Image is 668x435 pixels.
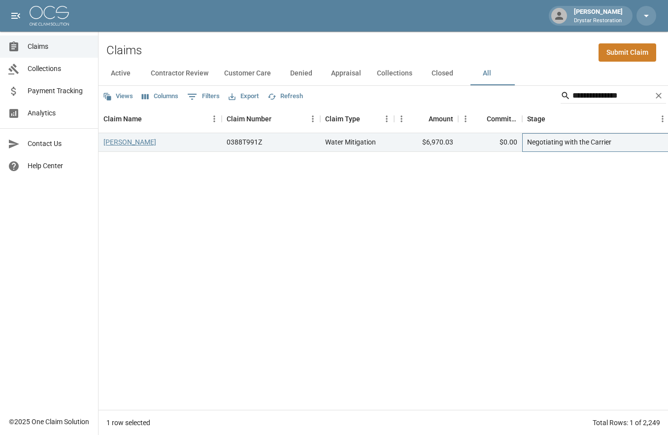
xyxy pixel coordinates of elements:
[379,111,394,126] button: Menu
[323,62,369,85] button: Appraisal
[139,89,181,104] button: Select columns
[99,62,668,85] div: dynamic tabs
[545,112,559,126] button: Sort
[28,64,90,74] span: Collections
[420,62,465,85] button: Closed
[415,112,429,126] button: Sort
[103,137,156,147] a: [PERSON_NAME]
[369,62,420,85] button: Collections
[99,105,222,133] div: Claim Name
[28,139,90,149] span: Contact Us
[570,7,627,25] div: [PERSON_NAME]
[527,137,611,147] div: Negotiating with the Carrier
[103,105,142,133] div: Claim Name
[574,17,623,25] p: Drystar Restoration
[394,111,409,126] button: Menu
[527,105,545,133] div: Stage
[185,89,222,105] button: Show filters
[265,89,305,104] button: Refresh
[207,111,222,126] button: Menu
[599,43,656,62] a: Submit Claim
[227,105,271,133] div: Claim Number
[561,88,666,106] div: Search
[360,112,374,126] button: Sort
[305,111,320,126] button: Menu
[593,418,660,428] div: Total Rows: 1 of 2,249
[143,62,216,85] button: Contractor Review
[28,108,90,118] span: Analytics
[106,43,142,58] h2: Claims
[458,133,522,152] div: $0.00
[216,62,279,85] button: Customer Care
[100,89,135,104] button: Views
[394,133,458,152] div: $6,970.03
[99,62,143,85] button: Active
[271,112,285,126] button: Sort
[222,105,320,133] div: Claim Number
[106,418,150,428] div: 1 row selected
[320,105,394,133] div: Claim Type
[465,62,509,85] button: All
[473,112,487,126] button: Sort
[142,112,156,126] button: Sort
[487,105,517,133] div: Committed Amount
[394,105,458,133] div: Amount
[429,105,453,133] div: Amount
[279,62,323,85] button: Denied
[28,41,90,52] span: Claims
[28,86,90,96] span: Payment Tracking
[226,89,261,104] button: Export
[28,161,90,171] span: Help Center
[30,6,69,26] img: ocs-logo-white-transparent.png
[651,88,666,103] button: Clear
[458,105,522,133] div: Committed Amount
[458,111,473,126] button: Menu
[325,137,376,147] div: Water Mitigation
[325,105,360,133] div: Claim Type
[6,6,26,26] button: open drawer
[227,137,262,147] div: 0388T991Z
[9,417,89,427] div: © 2025 One Claim Solution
